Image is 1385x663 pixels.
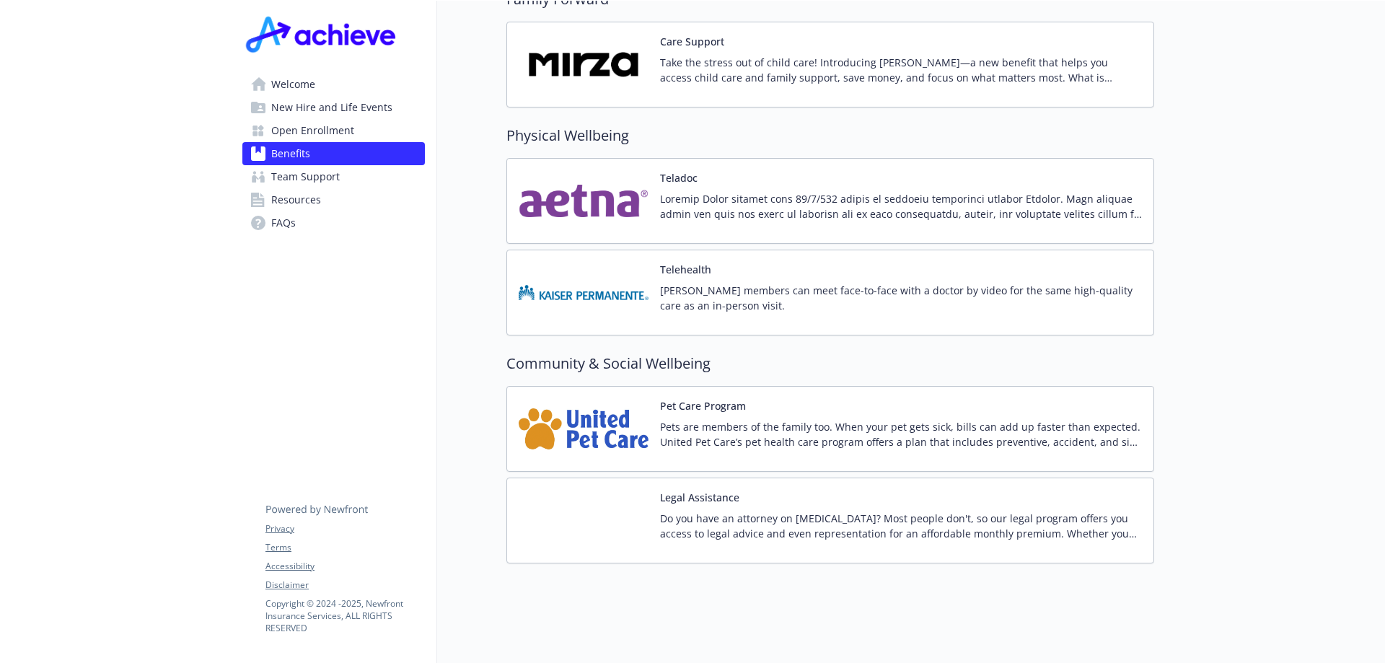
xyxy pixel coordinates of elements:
[242,165,425,188] a: Team Support
[242,142,425,165] a: Benefits
[271,96,392,119] span: New Hire and Life Events
[271,211,296,234] span: FAQs
[265,560,424,573] a: Accessibility
[265,541,424,554] a: Terms
[265,522,424,535] a: Privacy
[660,34,724,49] button: Care Support
[660,398,746,413] button: Pet Care Program
[271,73,315,96] span: Welcome
[660,191,1142,221] p: Loremip Dolor sitamet cons 89/7/532 adipis el seddoeiu temporinci utlabor Etdolor. Magn aliquae a...
[271,165,340,188] span: Team Support
[271,142,310,165] span: Benefits
[506,353,1154,374] h2: Community & Social Wellbeing
[660,511,1142,541] p: Do you have an attorney on [MEDICAL_DATA]? Most people don't, so our legal program offers you acc...
[265,597,424,634] p: Copyright © 2024 - 2025 , Newfront Insurance Services, ALL RIGHTS RESERVED
[271,188,321,211] span: Resources
[519,398,648,460] img: United Pet Care carrier logo
[242,73,425,96] a: Welcome
[242,119,425,142] a: Open Enrollment
[660,170,698,185] button: Teladoc
[660,262,711,277] button: Telehealth
[519,34,648,95] img: HeyMirza, Inc. carrier logo
[242,188,425,211] a: Resources
[519,170,648,232] img: Aetna Inc carrier logo
[660,419,1142,449] p: Pets are members of the family too. When your pet gets sick, bills can add up faster than expecte...
[660,283,1142,313] p: [PERSON_NAME] members can meet face-to-face with a doctor by video for the same high-quality care...
[242,96,425,119] a: New Hire and Life Events
[519,262,648,323] img: Kaiser Permanente Insurance Company carrier logo
[519,490,648,551] img: Legal Club of America carrier logo
[242,211,425,234] a: FAQs
[660,490,739,505] button: Legal Assistance
[265,579,424,592] a: Disclaimer
[660,55,1142,85] p: Take the stress out of child care! Introducing [PERSON_NAME]—a new benefit that helps you access ...
[506,125,1154,146] h2: Physical Wellbeing
[271,119,354,142] span: Open Enrollment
